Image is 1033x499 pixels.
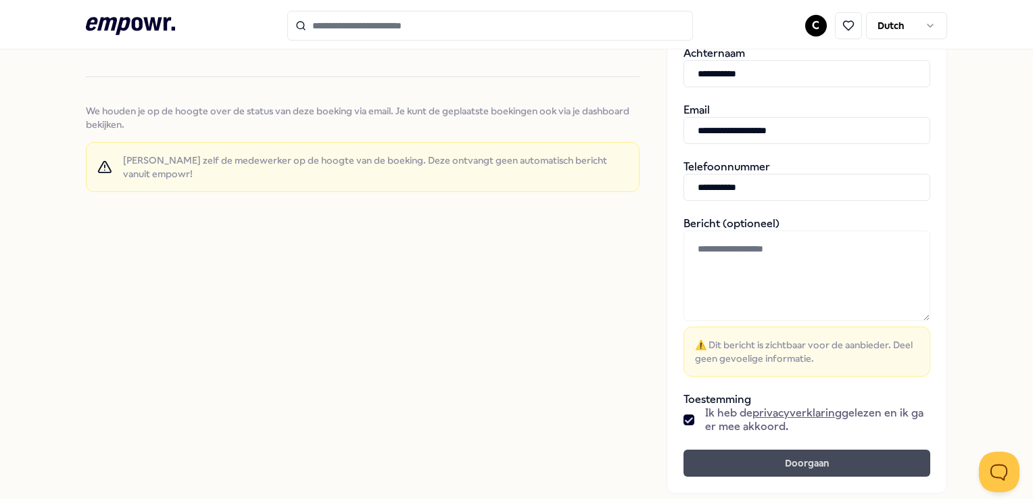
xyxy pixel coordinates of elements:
button: C [805,15,827,37]
div: Bericht (optioneel) [683,217,930,377]
div: 4 [86,36,99,49]
span: We houden je op de hoogte over de status van deze boeking via email. Je kunt de geplaatste boekin... [86,104,639,131]
span: ⚠️ Dit bericht is zichtbaar voor de aanbieder. Deel geen gevoelige informatie. [695,338,919,365]
iframe: Help Scout Beacon - Open [979,452,1019,492]
span: [PERSON_NAME] zelf de medewerker op de hoogte van de boeking. Deze ontvangt geen automatisch beri... [123,153,628,181]
div: Achternaam [683,47,930,87]
button: Doorgaan [683,450,930,477]
div: Telefoonnummer [683,160,930,201]
a: privacyverklaring [752,406,842,419]
div: Email [683,103,930,144]
span: Ik heb de gelezen en ik ga er mee akkoord. [705,406,930,433]
div: Toestemming [683,393,930,433]
input: Search for products, categories or subcategories [287,11,693,41]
